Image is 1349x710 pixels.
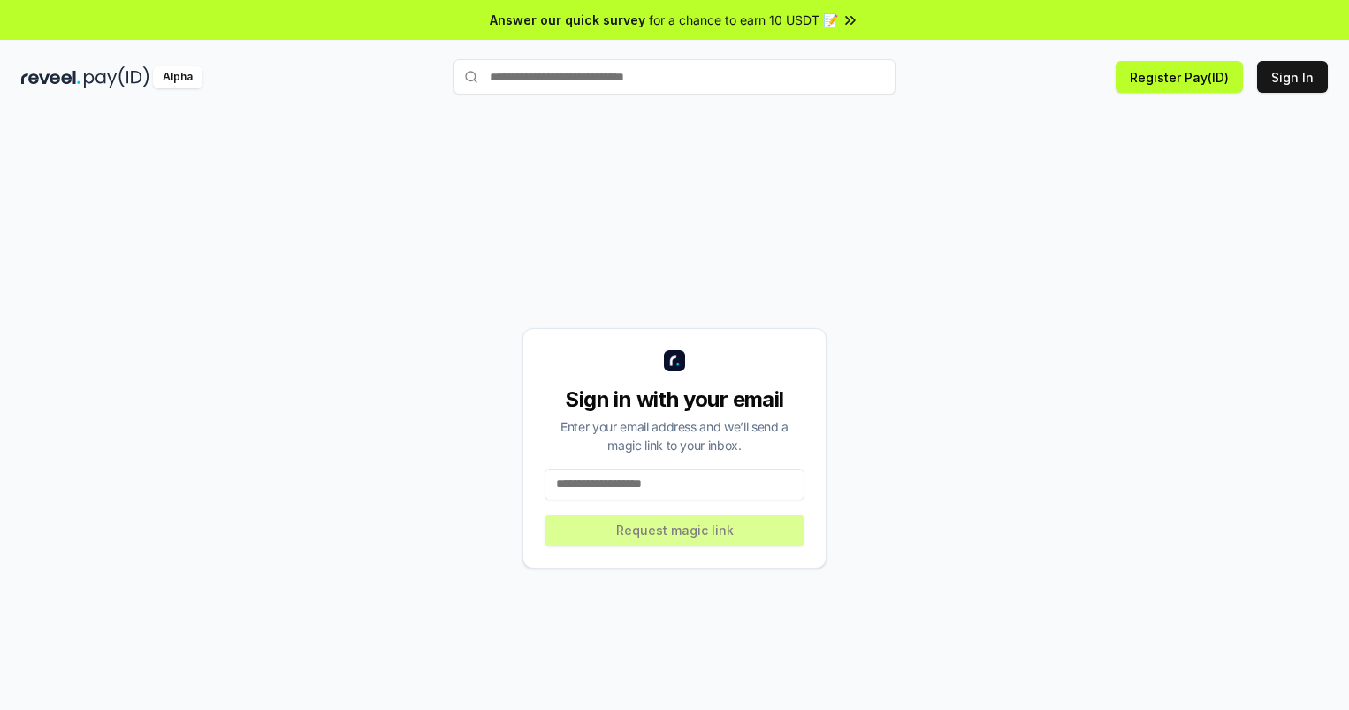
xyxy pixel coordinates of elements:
span: Answer our quick survey [490,11,645,29]
div: Sign in with your email [545,386,804,414]
img: reveel_dark [21,66,80,88]
img: logo_small [664,350,685,371]
span: for a chance to earn 10 USDT 📝 [649,11,838,29]
img: pay_id [84,66,149,88]
div: Alpha [153,66,202,88]
button: Register Pay(ID) [1116,61,1243,93]
div: Enter your email address and we’ll send a magic link to your inbox. [545,417,804,454]
button: Sign In [1257,61,1328,93]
